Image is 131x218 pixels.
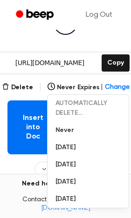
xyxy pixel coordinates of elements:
[48,191,129,208] button: [DATE]
[7,100,59,154] button: Insert into Doc
[48,122,129,139] button: Never
[39,82,42,93] span: |
[48,95,129,122] button: AUTOMATICALLY DELETE...
[76,4,122,26] a: Log Out
[6,196,125,212] span: Contact us
[105,83,129,92] span: Change
[2,83,33,92] button: Delete
[48,83,130,92] button: Never Expires|Change
[41,197,109,211] a: [EMAIL_ADDRESS][DOMAIN_NAME]
[48,156,129,173] button: [DATE]
[34,162,96,177] button: Recording History
[101,83,103,92] span: |
[48,173,129,191] button: [DATE]
[48,139,129,156] button: [DATE]
[9,6,62,24] a: Beep
[102,54,129,72] button: Copy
